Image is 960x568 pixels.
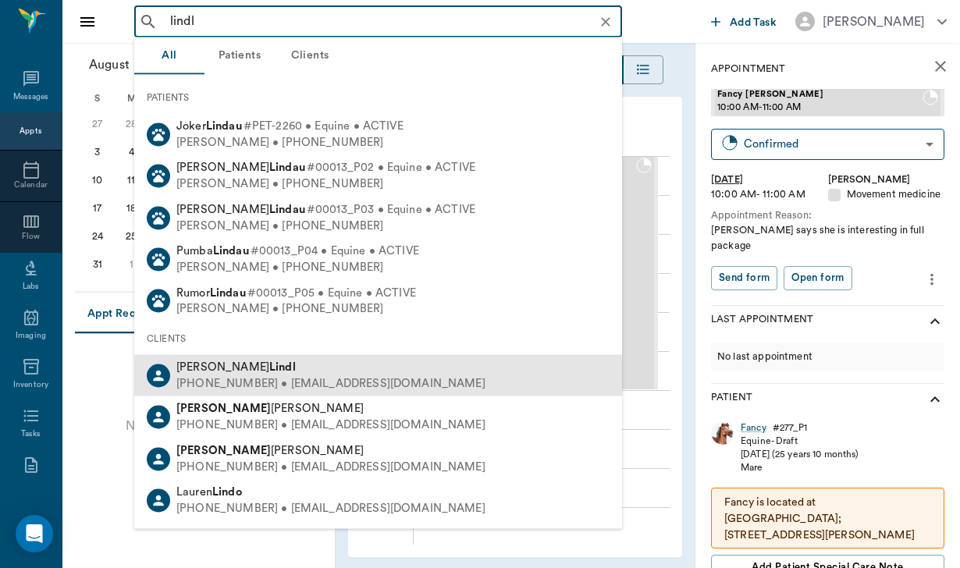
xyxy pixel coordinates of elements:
span: Fancy [PERSON_NAME] [717,90,923,100]
button: Close drawer [72,6,103,37]
p: Last Appointment [711,312,813,331]
div: Labs [23,281,39,293]
div: Sunday, August 24, 2025 [87,225,108,247]
div: Sunday, August 31, 2025 [87,254,108,275]
div: [PERSON_NAME] [828,172,945,187]
div: Movement medicine [828,187,945,202]
span: August [86,54,133,76]
span: [PERSON_NAME] [176,444,364,456]
b: Lindau [269,162,305,173]
button: close [925,51,956,82]
div: Appointment request tabs [75,296,322,333]
div: M [115,87,149,110]
p: Fancy is located at [GEOGRAPHIC_DATA]; [STREET_ADDRESS][PERSON_NAME][PERSON_NAME][US_STATE] [724,495,931,560]
b: Lindl [269,361,296,373]
div: Monday, July 28, 2025 [120,113,142,135]
div: [PERSON_NAME] [823,12,925,31]
button: Clients [275,37,345,75]
button: All [134,37,204,75]
div: Sunday, August 3, 2025 [87,141,108,163]
div: [PERSON_NAME] • [PHONE_NUMBER] [176,218,475,234]
div: Mare [741,461,859,474]
button: Open form [784,266,852,290]
div: [DATE] (25 years 10 months) [741,448,859,461]
img: Profile Image [711,421,734,445]
div: [PHONE_NUMBER] • [EMAIL_ADDRESS][DOMAIN_NAME] [176,417,485,434]
button: Send form [711,266,777,290]
button: more [919,266,944,293]
div: Equine - Draft [741,435,859,448]
span: 2025 [133,54,167,76]
b: Lindau [269,203,305,215]
b: [PERSON_NAME] [176,444,271,456]
div: [DATE] [711,172,828,187]
div: # 277_P1 [773,421,808,435]
span: #00013_P05 • Equine • ACTIVE [247,285,416,301]
div: Messages [13,91,49,103]
div: Tasks [21,428,41,440]
button: Patients [204,37,275,75]
div: Monday, August 4, 2025 [120,141,142,163]
div: CLIENTS [134,322,622,355]
div: No last appointment [711,343,944,371]
div: Open Intercom Messenger [16,515,53,552]
span: Rumor [176,286,246,298]
button: Appt Requests [75,296,176,333]
button: [PERSON_NAME] [783,7,959,36]
span: #00013_P04 • Equine • ACTIVE [251,243,419,260]
div: Appts [20,126,41,137]
div: Inventory [13,379,48,391]
div: Monday, August 25, 2025 [120,225,142,247]
b: Lindau [206,120,242,132]
span: [PERSON_NAME] [176,361,296,373]
div: Appointment Reason: [711,208,944,223]
b: Lindau [227,527,263,539]
div: [PERSON_NAME] • [PHONE_NUMBER] [176,134,404,151]
span: Lauren [176,486,242,498]
div: [PHONE_NUMBER] • [EMAIL_ADDRESS][DOMAIN_NAME] [176,375,485,392]
input: Search [164,11,617,33]
span: #00013_P02 • Equine • ACTIVE [307,160,475,176]
div: Monday, September 1, 2025 [120,254,142,275]
div: PATIENTS [134,81,622,114]
div: Sunday, July 27, 2025 [87,113,108,135]
button: Add Task [705,7,783,36]
span: [PERSON_NAME] [176,162,305,173]
span: Pumba [176,245,249,257]
div: 10:00 AM - 11:00 AM [711,187,828,202]
svg: show more [926,312,944,331]
button: Clear [595,11,617,33]
button: August2025 [81,49,190,80]
p: Appointment [711,62,785,76]
span: #00013_P03 • Equine • ACTIVE [307,201,475,218]
span: #PET-2260 • Equine • ACTIVE [244,119,404,135]
div: Sunday, August 17, 2025 [87,197,108,219]
span: [PERSON_NAME] [176,403,364,414]
span: 10:00 AM - 11:00 AM [717,100,923,115]
b: [PERSON_NAME] [176,403,271,414]
div: Monday, August 11, 2025 [120,169,142,191]
p: Patient [711,390,752,409]
div: Confirmed [744,135,919,153]
div: [PHONE_NUMBER] • [EMAIL_ADDRESS][DOMAIN_NAME] [176,459,485,475]
span: [PERSON_NAME] [176,203,305,215]
div: Monday, August 18, 2025 [120,197,142,219]
span: Savannah [176,527,263,539]
div: Imaging [16,330,46,342]
div: [PERSON_NAME] • [PHONE_NUMBER] [176,301,416,318]
span: Joker [176,120,242,132]
b: Lindau [213,245,249,257]
div: Sunday, August 10, 2025 [87,169,108,191]
svg: show more [926,390,944,409]
b: Lindau [210,286,246,298]
p: No appointment requests [126,417,271,435]
div: [PERSON_NAME] says she is interesting in full package [711,223,944,253]
div: [PHONE_NUMBER] • [EMAIL_ADDRESS][DOMAIN_NAME] [176,500,485,517]
a: Fancy [741,421,766,435]
div: S [80,87,115,110]
div: [PERSON_NAME] • [PHONE_NUMBER] [176,176,475,193]
b: Lindo [212,486,242,498]
div: [PERSON_NAME] • [PHONE_NUMBER] [176,259,419,275]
